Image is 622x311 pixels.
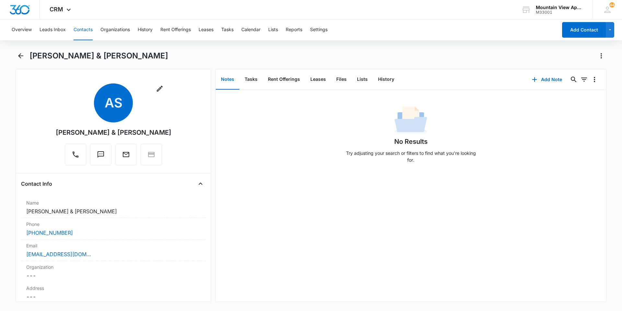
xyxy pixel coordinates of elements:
span: 44 [609,2,615,7]
div: Name[PERSON_NAME] & [PERSON_NAME] [21,197,206,218]
button: Overflow Menu [589,74,600,85]
a: Text [90,154,111,159]
button: Add Contact [562,22,606,38]
button: Files [331,69,352,90]
a: Call [65,154,86,159]
div: Phone[PHONE_NUMBER] [21,218,206,240]
div: notifications count [609,2,615,7]
dd: --- [26,293,201,301]
h1: No Results [394,137,428,146]
div: account name [536,5,583,10]
div: Organization--- [21,261,206,282]
button: Notes [216,69,239,90]
button: Call [65,144,86,165]
button: History [138,19,153,40]
button: Leases [199,19,213,40]
div: account id [536,10,583,15]
button: Email [115,144,137,165]
dd: --- [26,272,201,280]
label: Phone [26,221,201,228]
span: CRM [50,6,63,13]
button: Lists [352,69,373,90]
button: History [373,69,399,90]
dd: [PERSON_NAME] & [PERSON_NAME] [26,207,201,215]
a: [PHONE_NUMBER] [26,229,73,237]
button: Back [16,51,26,61]
button: Leads Inbox [40,19,66,40]
h4: Contact Info [21,180,52,188]
button: Lists [268,19,278,40]
button: Tasks [239,69,263,90]
button: Actions [596,51,606,61]
button: Text [90,144,111,165]
label: Organization [26,264,201,270]
button: Tasks [221,19,234,40]
label: Name [26,199,201,206]
label: Address [26,285,201,292]
button: Close [195,179,206,189]
button: Add Note [525,72,569,87]
div: [PERSON_NAME] & [PERSON_NAME] [56,128,171,137]
button: Contacts [74,19,93,40]
button: Organizations [100,19,130,40]
div: Address--- [21,282,206,304]
h1: [PERSON_NAME] & [PERSON_NAME] [29,51,168,61]
button: Settings [310,19,328,40]
img: No Data [395,104,427,137]
button: Rent Offerings [263,69,305,90]
button: Rent Offerings [160,19,191,40]
span: AS [94,83,133,122]
a: Email [115,154,137,159]
label: Email [26,242,201,249]
button: Filters [579,74,589,85]
button: Calendar [241,19,260,40]
p: Try adjusting your search or filters to find what you’re looking for. [343,150,479,163]
a: [EMAIL_ADDRESS][DOMAIN_NAME] [26,250,91,258]
button: Search... [569,74,579,85]
button: Reports [286,19,302,40]
button: Leases [305,69,331,90]
button: Overview [12,19,32,40]
div: Email[EMAIL_ADDRESS][DOMAIN_NAME] [21,240,206,261]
